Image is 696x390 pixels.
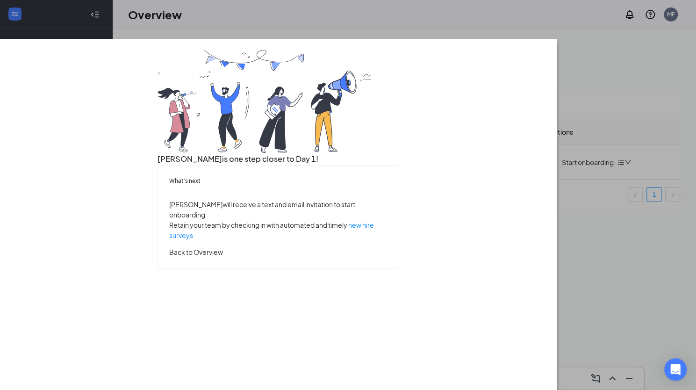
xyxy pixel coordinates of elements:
p: [PERSON_NAME] will receive a text and email invitation to start onboarding [169,199,387,220]
h3: [PERSON_NAME] is one step closer to Day 1! [158,153,399,165]
img: you are all set [158,50,373,153]
h5: What’s next [169,177,387,185]
p: Retain your team by checking in with automated and timely [169,220,387,240]
div: Open Intercom Messenger [664,358,687,381]
button: Back to Overview [169,247,223,257]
